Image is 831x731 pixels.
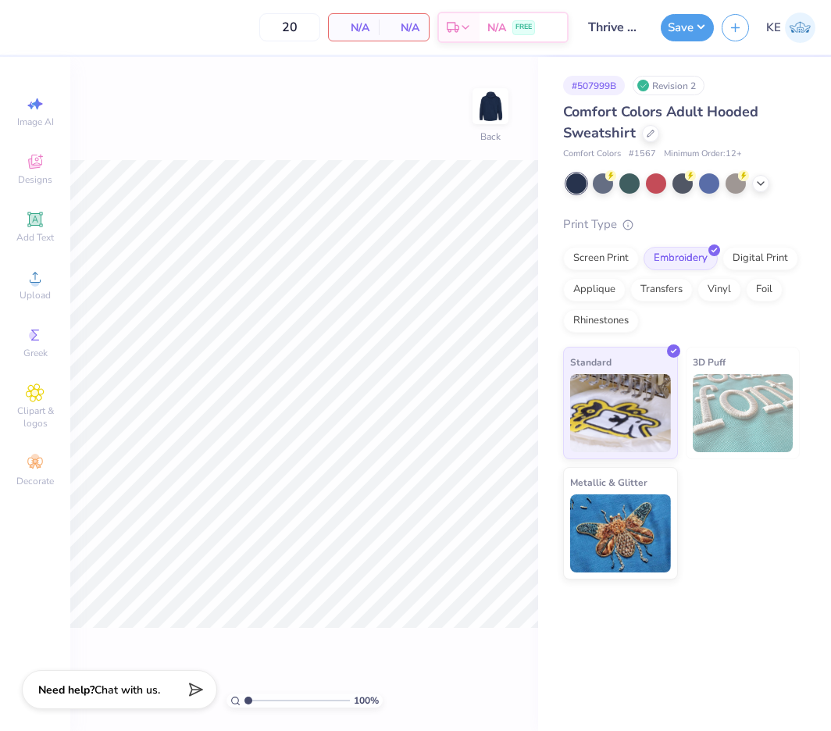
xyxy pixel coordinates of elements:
div: Embroidery [644,247,718,270]
span: 100 % [354,694,379,708]
span: Add Text [16,231,54,244]
span: Clipart & logos [8,405,62,430]
span: # 1567 [629,148,656,161]
div: Vinyl [697,278,741,301]
span: N/A [487,20,506,36]
div: Screen Print [563,247,639,270]
div: Revision 2 [633,76,704,95]
div: Rhinestones [563,309,639,333]
span: Comfort Colors Adult Hooded Sweatshirt [563,102,758,142]
div: Back [480,130,501,144]
span: 3D Puff [693,354,726,370]
img: Standard [570,374,671,452]
button: Save [661,14,714,41]
strong: Need help? [38,683,95,697]
a: KE [766,12,815,43]
span: N/A [338,20,369,36]
input: Untitled Design [576,12,653,43]
img: 3D Puff [693,374,794,452]
div: Transfers [630,278,693,301]
span: Comfort Colors [563,148,621,161]
span: Standard [570,354,612,370]
span: Image AI [17,116,54,128]
img: Metallic & Glitter [570,494,671,572]
span: Upload [20,289,51,301]
span: Minimum Order: 12 + [664,148,742,161]
img: Back [475,91,506,122]
div: Foil [746,278,783,301]
div: Digital Print [722,247,798,270]
input: – – [259,13,320,41]
span: FREE [515,22,532,33]
div: Applique [563,278,626,301]
span: Designs [18,173,52,186]
span: Chat with us. [95,683,160,697]
span: Decorate [16,475,54,487]
span: Metallic & Glitter [570,474,647,490]
div: Print Type [563,216,800,234]
span: Greek [23,347,48,359]
div: # 507999B [563,76,625,95]
span: N/A [388,20,419,36]
span: KE [766,19,781,37]
img: Kent Everic Delos Santos [785,12,815,43]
